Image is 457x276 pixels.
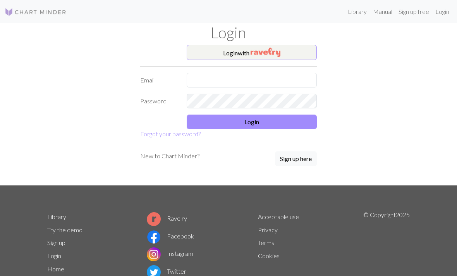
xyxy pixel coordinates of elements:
h1: Login [43,23,414,42]
a: Manual [370,4,395,19]
button: Loginwith [187,45,317,60]
a: Sign up here [275,151,317,167]
a: Ravelry [147,214,187,222]
img: Instagram logo [147,247,161,261]
a: Library [345,4,370,19]
label: Password [136,94,182,108]
a: Privacy [258,226,278,233]
a: Acceptable use [258,213,299,220]
img: Ravelry logo [147,212,161,226]
a: Forgot your password? [140,130,201,137]
a: Login [47,252,61,259]
a: Twitter [147,267,186,275]
a: Home [47,265,64,273]
a: Instagram [147,250,193,257]
label: Email [136,73,182,87]
img: Logo [5,7,67,17]
a: Cookies [258,252,280,259]
img: Facebook logo [147,230,161,244]
a: Library [47,213,66,220]
button: Login [187,115,317,129]
img: Ravelry [251,48,280,57]
a: Sign up [47,239,65,246]
a: Login [432,4,452,19]
a: Sign up free [395,4,432,19]
a: Terms [258,239,274,246]
a: Try the demo [47,226,82,233]
a: Facebook [147,232,194,240]
p: New to Chart Minder? [140,151,199,161]
button: Sign up here [275,151,317,166]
